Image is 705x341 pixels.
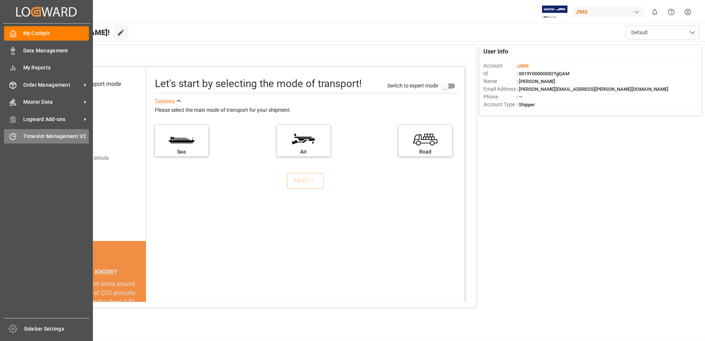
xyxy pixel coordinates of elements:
a: My Cockpit [4,26,89,41]
span: : [517,63,529,69]
div: Add shipping details [63,154,109,162]
button: show 0 new notifications [646,4,663,20]
button: Help Center [663,4,680,20]
span: Hello [PERSON_NAME]! [31,25,110,39]
span: My Cockpit [23,30,89,37]
button: NEXT [287,173,324,189]
span: Email Address [483,85,517,93]
div: Let's start by selecting the mode of transport! [155,76,362,92]
a: Timeslot Management V2 [4,129,89,144]
span: : Shipper [517,102,535,107]
span: Phone [483,93,517,101]
span: Timeslot Management V2 [23,132,89,140]
span: : 0019Y0000050OTgQAM [517,71,569,76]
span: : [PERSON_NAME][EMAIL_ADDRESS][PERSON_NAME][DOMAIN_NAME] [517,86,668,92]
span: Account Type [483,101,517,108]
span: Account [483,62,517,70]
img: Exertis%20JAM%20-%20Email%20Logo.jpg_1722504956.jpg [542,6,567,18]
div: Air [281,148,327,156]
div: NEXT [294,176,317,185]
div: JIMS [573,7,643,17]
div: Please select the main mode of transport for your shipment. [155,106,459,115]
span: Switch to expert mode [387,82,438,88]
span: Default [631,29,648,37]
button: open menu [626,25,699,39]
span: : [PERSON_NAME] [517,79,555,84]
span: JIMS [518,63,529,69]
div: Sea [159,148,205,156]
div: See less [155,97,175,106]
span: User Info [483,47,508,56]
span: Id [483,70,517,77]
button: JIMS [573,5,646,19]
span: Data Management [23,47,89,55]
span: Name [483,77,517,85]
span: My Reports [23,64,89,72]
span: Order Management [23,81,81,89]
div: Road [402,148,448,156]
a: Data Management [4,43,89,58]
span: : — [517,94,522,100]
span: Master Data [23,98,81,106]
span: Sidebar Settings [24,325,90,333]
span: Logward Add-ons [23,116,81,123]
